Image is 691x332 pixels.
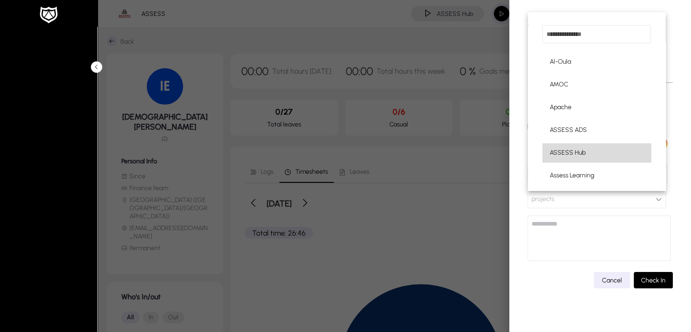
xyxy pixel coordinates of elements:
[542,75,651,94] mat-option: AMOC
[542,143,651,162] mat-option: ASSESS Hub
[550,102,572,113] span: Apache
[542,121,651,140] mat-option: ASSESS ADS
[550,147,586,158] span: ASSESS Hub
[542,189,651,208] mat-option: Assess Team Meetings
[550,170,594,181] span: Assess Learning
[542,166,651,185] mat-option: Assess Learning
[542,98,651,117] mat-option: Apache
[550,125,587,136] span: ASSESS ADS
[542,52,651,71] mat-option: Al-Oula
[542,25,651,43] input: dropdown search
[550,56,571,67] span: Al-Oula
[550,79,568,90] span: AMOC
